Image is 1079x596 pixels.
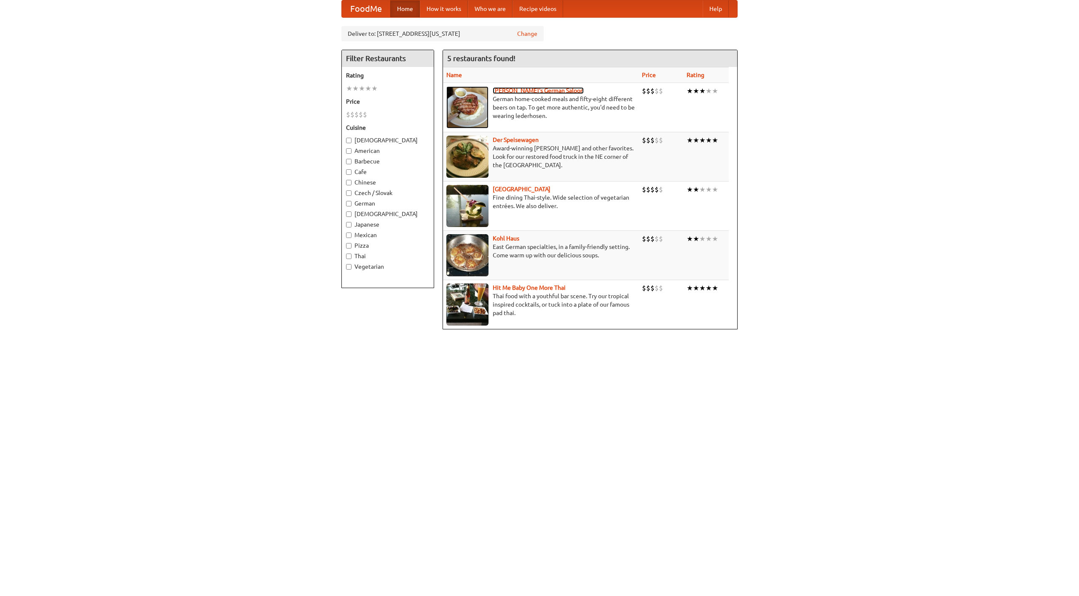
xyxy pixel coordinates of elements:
img: satay.jpg [446,185,489,227]
a: Who we are [468,0,513,17]
li: $ [655,234,659,243]
p: Thai food with a youthful bar scene. Try our tropical inspired cocktails, or tuck into a plate of... [446,292,635,317]
a: Hit Me Baby One More Thai [493,284,566,291]
li: $ [655,185,659,194]
label: German [346,199,429,208]
li: ★ [359,84,365,93]
input: Mexican [346,233,352,238]
li: ★ [687,234,693,243]
li: ★ [687,136,693,145]
li: $ [650,234,655,243]
input: American [346,148,352,154]
label: Thai [346,252,429,260]
li: $ [650,136,655,145]
li: $ [655,136,659,145]
li: $ [350,110,354,119]
label: American [346,147,429,155]
li: ★ [352,84,359,93]
li: ★ [699,234,706,243]
a: [GEOGRAPHIC_DATA] [493,186,550,192]
li: $ [650,185,655,194]
li: ★ [687,86,693,96]
li: ★ [712,283,718,293]
label: [DEMOGRAPHIC_DATA] [346,136,429,144]
li: ★ [346,84,352,93]
a: Rating [687,72,704,78]
li: ★ [706,283,712,293]
label: Japanese [346,220,429,229]
li: $ [650,283,655,293]
li: ★ [706,185,712,194]
label: Vegetarian [346,262,429,271]
li: ★ [371,84,378,93]
input: Vegetarian [346,264,352,270]
label: Barbecue [346,157,429,166]
h5: Cuisine [346,123,429,132]
li: ★ [706,86,712,96]
li: $ [646,283,650,293]
div: Deliver to: [STREET_ADDRESS][US_STATE] [341,26,544,41]
input: [DEMOGRAPHIC_DATA] [346,138,352,143]
a: Home [390,0,420,17]
li: ★ [706,234,712,243]
input: Chinese [346,180,352,185]
li: ★ [687,283,693,293]
li: ★ [699,136,706,145]
li: $ [363,110,367,119]
b: Kohl Haus [493,235,519,242]
ng-pluralize: 5 restaurants found! [447,54,515,62]
label: Cafe [346,168,429,176]
li: $ [646,234,650,243]
p: Award-winning [PERSON_NAME] and other favorites. Look for our restored food truck in the NE corne... [446,144,635,169]
li: $ [659,234,663,243]
li: ★ [712,136,718,145]
img: esthers.jpg [446,86,489,128]
h5: Rating [346,71,429,80]
a: [PERSON_NAME]'s German Saloon [493,87,584,94]
a: Recipe videos [513,0,563,17]
a: FoodMe [342,0,390,17]
li: $ [659,136,663,145]
li: ★ [706,136,712,145]
li: $ [659,86,663,96]
h5: Price [346,97,429,106]
li: $ [642,234,646,243]
li: $ [642,136,646,145]
a: Help [703,0,729,17]
li: $ [642,185,646,194]
label: Chinese [346,178,429,187]
li: $ [655,86,659,96]
label: Pizza [346,241,429,250]
p: German home-cooked meals and fifty-eight different beers on tap. To get more authentic, you'd nee... [446,95,635,120]
li: ★ [699,283,706,293]
b: Der Speisewagen [493,136,539,143]
li: $ [646,136,650,145]
input: Pizza [346,243,352,249]
label: Czech / Slovak [346,189,429,197]
li: $ [354,110,359,119]
li: $ [650,86,655,96]
li: ★ [693,234,699,243]
input: Cafe [346,169,352,175]
li: $ [646,185,650,194]
li: $ [359,110,363,119]
li: $ [655,283,659,293]
li: $ [646,86,650,96]
li: $ [659,185,663,194]
li: $ [346,110,350,119]
input: Barbecue [346,159,352,164]
a: Name [446,72,462,78]
li: ★ [365,84,371,93]
li: ★ [693,185,699,194]
input: Czech / Slovak [346,190,352,196]
li: ★ [699,86,706,96]
img: speisewagen.jpg [446,136,489,178]
li: ★ [712,185,718,194]
li: ★ [687,185,693,194]
p: Fine dining Thai-style. Wide selection of vegetarian entrées. We also deliver. [446,193,635,210]
li: ★ [693,86,699,96]
label: Mexican [346,231,429,239]
input: German [346,201,352,206]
